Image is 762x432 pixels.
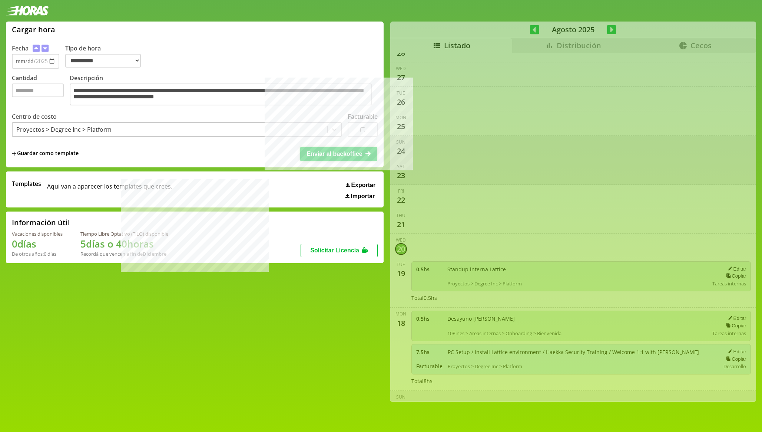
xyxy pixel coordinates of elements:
select: Tipo de hora [65,54,141,68]
span: Aqui van a aparecer los templates que crees. [47,180,172,200]
b: Diciembre [143,251,166,257]
label: Tipo de hora [65,44,147,69]
span: + [12,150,16,158]
button: Enviar al backoffice [300,147,377,161]
span: +Guardar como template [12,150,79,158]
input: Cantidad [12,84,64,97]
span: Importar [351,193,375,200]
label: Fecha [12,44,29,52]
label: Facturable [348,112,378,121]
h1: 0 días [12,237,63,251]
label: Cantidad [12,74,70,107]
label: Centro de costo [12,112,57,121]
label: Descripción [70,74,378,107]
span: Exportar [351,182,375,189]
textarea: Descripción [70,84,372,105]
div: Recordá que vencen a fin de [80,251,168,257]
span: Templates [12,180,41,188]
div: Tiempo Libre Optativo (TiLO) disponible [80,230,168,237]
h2: Información útil [12,217,70,228]
span: Solicitar Licencia [310,247,359,253]
div: Vacaciones disponibles [12,230,63,237]
button: Exportar [344,181,378,189]
button: Solicitar Licencia [301,244,378,257]
span: Enviar al backoffice [307,151,362,157]
img: logotipo [6,6,49,16]
div: Proyectos > Degree Inc > Platform [16,125,112,134]
h1: Cargar hora [12,24,55,35]
div: De otros años: 0 días [12,251,63,257]
h1: 5 días o 40 horas [80,237,168,251]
